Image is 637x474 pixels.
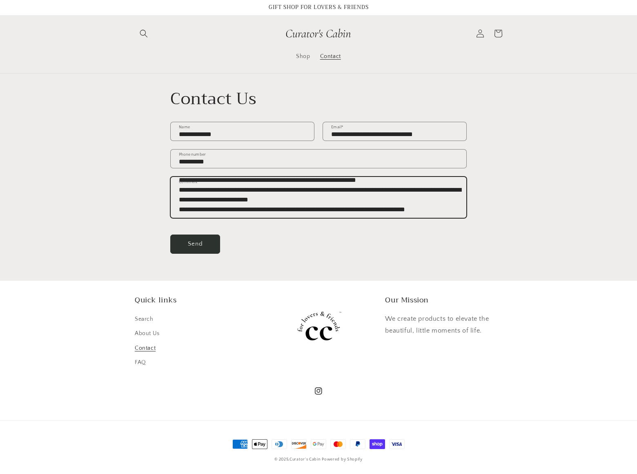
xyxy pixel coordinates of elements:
span: Contact [320,53,341,60]
img: Curator's Cabin [286,27,351,40]
button: Send [170,235,220,254]
p: We create products to elevate the beautiful, little moments of life. [385,313,502,337]
h2: Quick links [135,295,252,305]
a: Shop [291,48,315,65]
h2: Our Mission [385,295,502,305]
a: About Us [135,326,160,341]
h2: Contact Us [170,88,467,110]
a: Curator's Cabin [290,457,321,462]
a: FAQ [135,355,146,370]
a: Contact [135,341,156,355]
small: © 2025, [274,457,320,462]
a: Powered by Shopify [322,457,363,462]
a: Contact [315,48,346,65]
summary: Search [135,25,153,42]
a: Search [135,314,154,326]
span: Shop [296,53,310,60]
